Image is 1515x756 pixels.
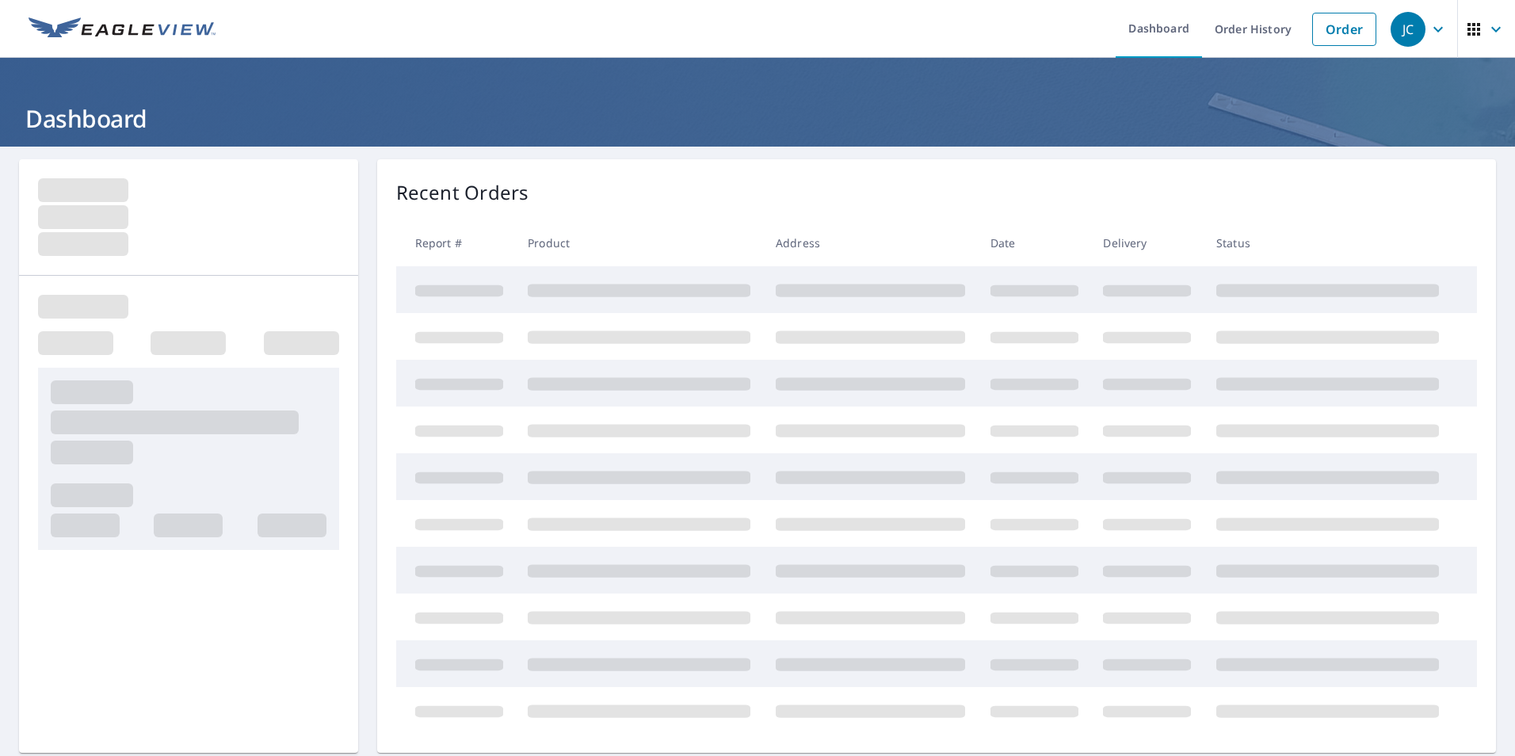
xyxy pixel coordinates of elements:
th: Date [978,220,1091,266]
th: Report # [396,220,516,266]
th: Product [515,220,763,266]
a: Order [1312,13,1376,46]
img: EV Logo [29,17,216,41]
div: JC [1391,12,1425,47]
p: Recent Orders [396,178,529,207]
th: Address [763,220,978,266]
th: Status [1204,220,1452,266]
h1: Dashboard [19,102,1496,135]
th: Delivery [1090,220,1204,266]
